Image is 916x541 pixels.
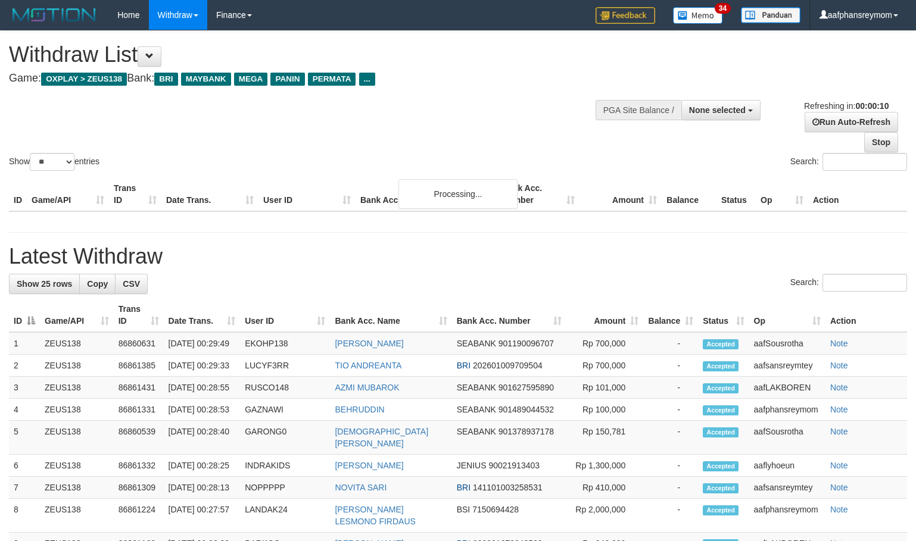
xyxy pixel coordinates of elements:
span: MEGA [234,73,268,86]
a: [PERSON_NAME] [335,339,403,348]
th: Trans ID: activate to sort column ascending [114,298,164,332]
td: aafSousrotha [749,421,825,455]
td: - [643,421,698,455]
td: aafsansreymtey [749,355,825,377]
span: OXPLAY > ZEUS138 [41,73,127,86]
td: RUSCO148 [240,377,330,399]
th: Status [716,177,756,211]
td: Rp 700,000 [566,355,644,377]
a: [PERSON_NAME] [335,461,403,470]
th: Action [808,177,907,211]
td: ZEUS138 [40,477,114,499]
th: Op: activate to sort column ascending [749,298,825,332]
span: BRI [457,483,471,492]
th: Game/API [27,177,109,211]
span: CSV [123,279,140,289]
a: Note [830,361,848,370]
span: Copy 141101003258531 to clipboard [473,483,543,492]
td: Rp 2,000,000 [566,499,644,533]
span: Copy 901190096707 to clipboard [498,339,554,348]
td: 86861309 [114,477,164,499]
h4: Game: Bank: [9,73,599,85]
span: Copy 901378937178 to clipboard [498,427,554,436]
a: CSV [115,274,148,294]
span: Copy 901489044532 to clipboard [498,405,554,414]
td: 2 [9,355,40,377]
span: None selected [689,105,746,115]
td: aafSousrotha [749,332,825,355]
a: NOVITA SARI [335,483,387,492]
span: Copy 202601009709504 to clipboard [473,361,543,370]
a: TIO ANDREANTA [335,361,401,370]
a: Stop [864,132,898,152]
span: PERMATA [308,73,356,86]
label: Show entries [9,153,99,171]
a: Note [830,383,848,392]
td: Rp 101,000 [566,377,644,399]
img: Button%20Memo.svg [673,7,723,24]
a: Show 25 rows [9,274,80,294]
th: Balance [662,177,716,211]
th: Date Trans. [161,177,258,211]
td: 86860631 [114,332,164,355]
img: Feedback.jpg [596,7,655,24]
td: - [643,399,698,421]
td: [DATE] 00:28:53 [164,399,241,421]
span: JENIUS [457,461,487,470]
th: Amount [579,177,662,211]
td: EKOHP138 [240,332,330,355]
th: Bank Acc. Number: activate to sort column ascending [452,298,566,332]
td: 86861431 [114,377,164,399]
th: Game/API: activate to sort column ascending [40,298,114,332]
td: - [643,499,698,533]
th: User ID [258,177,356,211]
span: SEABANK [457,383,496,392]
span: 34 [715,3,731,14]
td: [DATE] 00:28:55 [164,377,241,399]
a: Run Auto-Refresh [805,112,898,132]
select: Showentries [30,153,74,171]
label: Search: [790,153,907,171]
td: Rp 100,000 [566,399,644,421]
th: Balance: activate to sort column ascending [643,298,698,332]
span: Accepted [703,505,739,515]
span: SEABANK [457,405,496,414]
td: [DATE] 00:28:13 [164,477,241,499]
th: ID [9,177,27,211]
a: Note [830,461,848,470]
td: [DATE] 00:28:25 [164,455,241,477]
span: Accepted [703,405,739,415]
span: Accepted [703,483,739,493]
td: NOPPPPP [240,477,330,499]
td: INDRAKIDS [240,455,330,477]
th: Date Trans.: activate to sort column ascending [164,298,241,332]
strong: 00:00:10 [855,101,889,111]
td: Rp 410,000 [566,477,644,499]
td: Rp 1,300,000 [566,455,644,477]
td: Rp 700,000 [566,332,644,355]
span: BRI [457,361,471,370]
td: 86860539 [114,421,164,455]
td: 1 [9,332,40,355]
span: Accepted [703,461,739,471]
td: LUCYF3RR [240,355,330,377]
td: 3 [9,377,40,399]
span: Copy [87,279,108,289]
span: ... [359,73,375,86]
td: ZEUS138 [40,377,114,399]
td: 86861224 [114,499,164,533]
td: 5 [9,421,40,455]
td: 8 [9,499,40,533]
input: Search: [822,274,907,292]
td: 7 [9,477,40,499]
td: 86861331 [114,399,164,421]
span: Accepted [703,427,739,437]
td: ZEUS138 [40,332,114,355]
th: Op [756,177,808,211]
span: SEABANK [457,427,496,436]
td: 4 [9,399,40,421]
a: Note [830,427,848,436]
td: - [643,455,698,477]
td: aafphansreymom [749,399,825,421]
a: BEHRUDDIN [335,405,384,414]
